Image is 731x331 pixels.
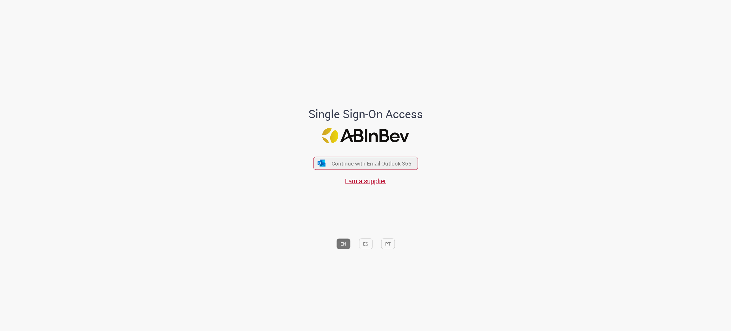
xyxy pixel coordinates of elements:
[336,239,350,249] button: EN
[381,239,395,249] button: PT
[332,160,412,167] span: Continue with Email Outlook 365
[313,157,418,170] button: ícone Azure/Microsoft 360 Continue with Email Outlook 365
[345,177,386,185] a: I am a supplier
[317,160,326,166] img: ícone Azure/Microsoft 360
[278,108,454,120] h1: Single Sign-On Access
[322,128,409,144] img: Logo ABInBev
[359,239,372,249] button: ES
